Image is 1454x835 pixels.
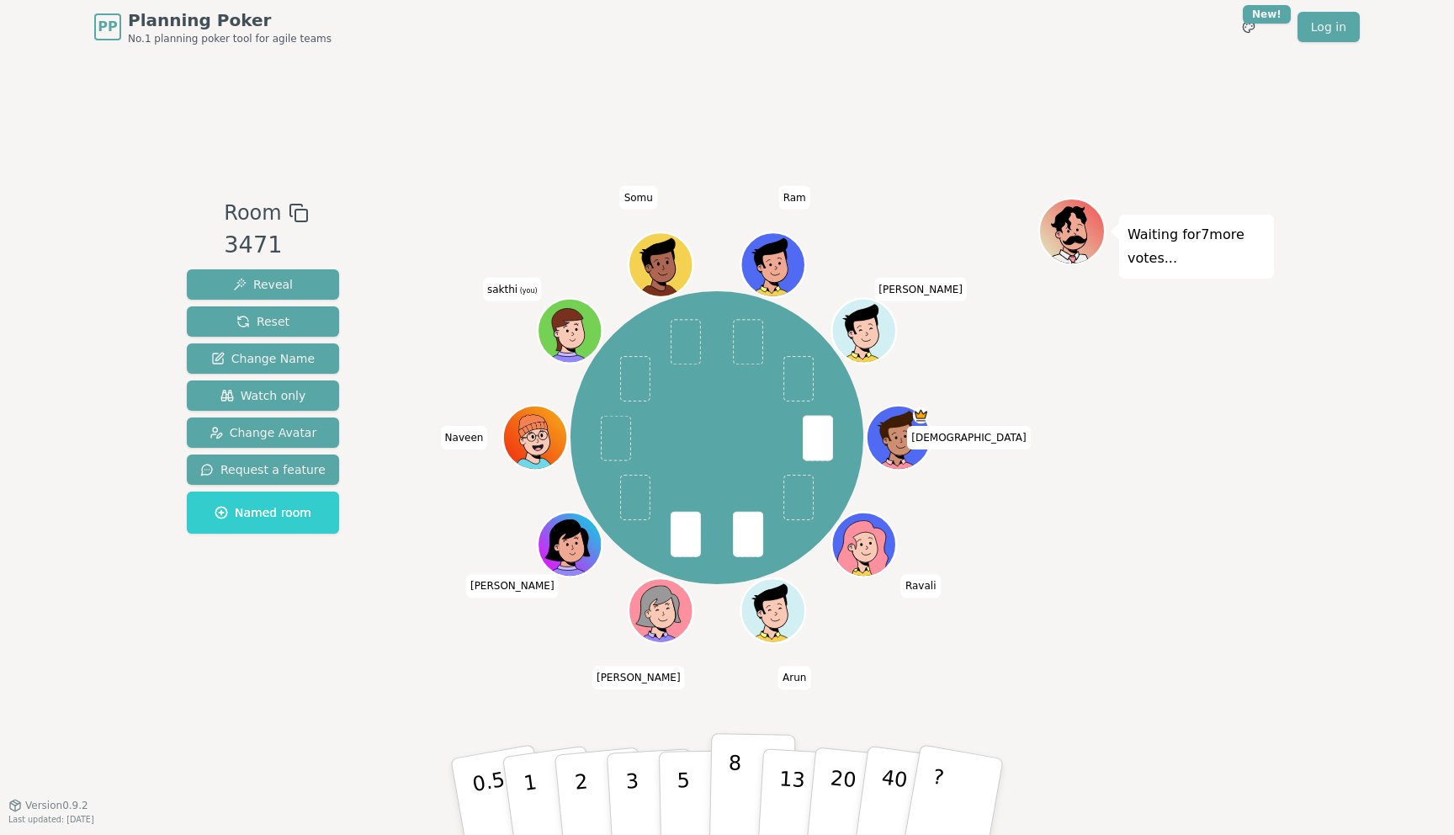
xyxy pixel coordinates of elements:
span: Change Avatar [210,424,317,441]
span: Request a feature [200,461,326,478]
span: Click to change your name [901,574,941,598]
a: PPPlanning PokerNo.1 planning poker tool for agile teams [94,8,332,45]
span: Click to change your name [592,666,685,689]
button: Change Name [187,343,339,374]
span: Click to change your name [441,426,488,449]
span: Click to change your name [483,278,542,301]
span: Click to change your name [907,426,1030,449]
a: Log in [1297,12,1360,42]
div: New! [1243,5,1291,24]
span: Last updated: [DATE] [8,815,94,824]
span: Version 0.9.2 [25,799,88,812]
span: Click to change your name [620,186,657,210]
span: PP [98,17,117,37]
button: Named room [187,492,339,534]
span: Click to change your name [466,574,559,598]
span: Reveal [233,276,293,293]
span: Click to change your name [779,186,810,210]
button: Change Avatar [187,417,339,448]
button: Version0.9.2 [8,799,88,812]
button: Watch only [187,380,339,411]
span: Click to change your name [778,666,810,689]
span: Shiva is the host [912,407,928,423]
button: Click to change your avatar [539,300,600,361]
span: Watch only [220,387,306,404]
p: Waiting for 7 more votes... [1128,223,1266,270]
button: Reveal [187,269,339,300]
div: 3471 [224,228,308,263]
span: No.1 planning poker tool for agile teams [128,32,332,45]
span: Planning Poker [128,8,332,32]
span: Change Name [211,350,315,367]
span: Click to change your name [874,278,967,301]
span: Room [224,198,281,228]
button: New! [1234,12,1264,42]
span: (you) [517,287,538,295]
button: Request a feature [187,455,339,485]
span: Named room [215,504,311,521]
span: Reset [236,313,289,330]
button: Reset [187,306,339,337]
